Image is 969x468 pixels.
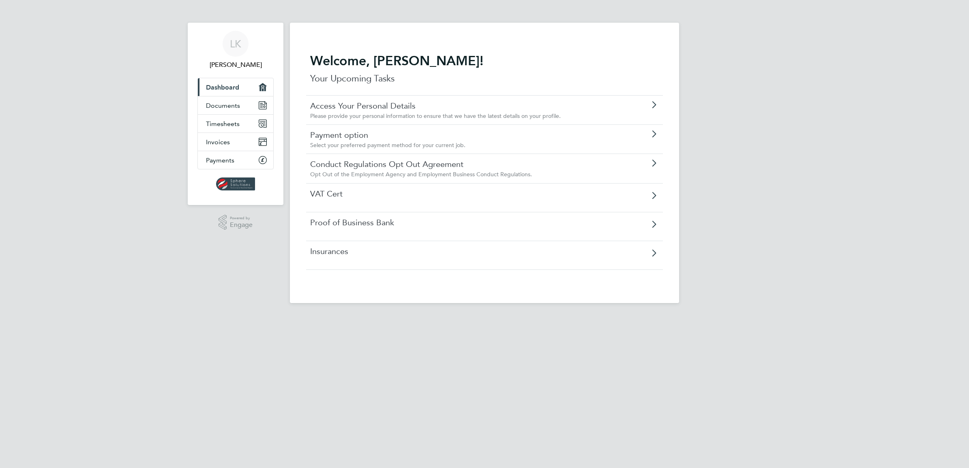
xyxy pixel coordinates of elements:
[310,188,613,199] a: VAT Cert
[206,83,239,91] span: Dashboard
[230,215,253,222] span: Powered by
[310,171,532,178] span: Opt Out of the Employment Agency and Employment Business Conduct Regulations.
[310,72,659,85] p: Your Upcoming Tasks
[310,159,613,169] a: Conduct Regulations Opt Out Agreement
[198,151,273,169] a: Payments
[188,23,283,205] nav: Main navigation
[198,115,273,132] a: Timesheets
[230,38,241,49] span: LK
[206,156,234,164] span: Payments
[310,130,613,140] a: Payment option
[198,96,273,114] a: Documents
[310,141,465,149] span: Select your preferred payment method for your current job.
[198,133,273,151] a: Invoices
[310,112,561,120] span: Please provide your personal information to ensure that we have the latest details on your profile.
[219,215,253,230] a: Powered byEngage
[206,138,230,146] span: Invoices
[206,102,240,109] span: Documents
[197,31,274,70] a: LK[PERSON_NAME]
[197,60,274,70] span: Lee Keegans
[216,177,255,190] img: spheresolutions-logo-retina.png
[310,217,613,228] a: Proof of Business Bank
[206,120,240,128] span: Timesheets
[197,177,274,190] a: Go to home page
[230,222,253,229] span: Engage
[310,246,613,256] a: Insurances
[198,78,273,96] a: Dashboard
[310,53,659,69] h2: Welcome, [PERSON_NAME]!
[310,100,613,111] a: Access Your Personal Details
